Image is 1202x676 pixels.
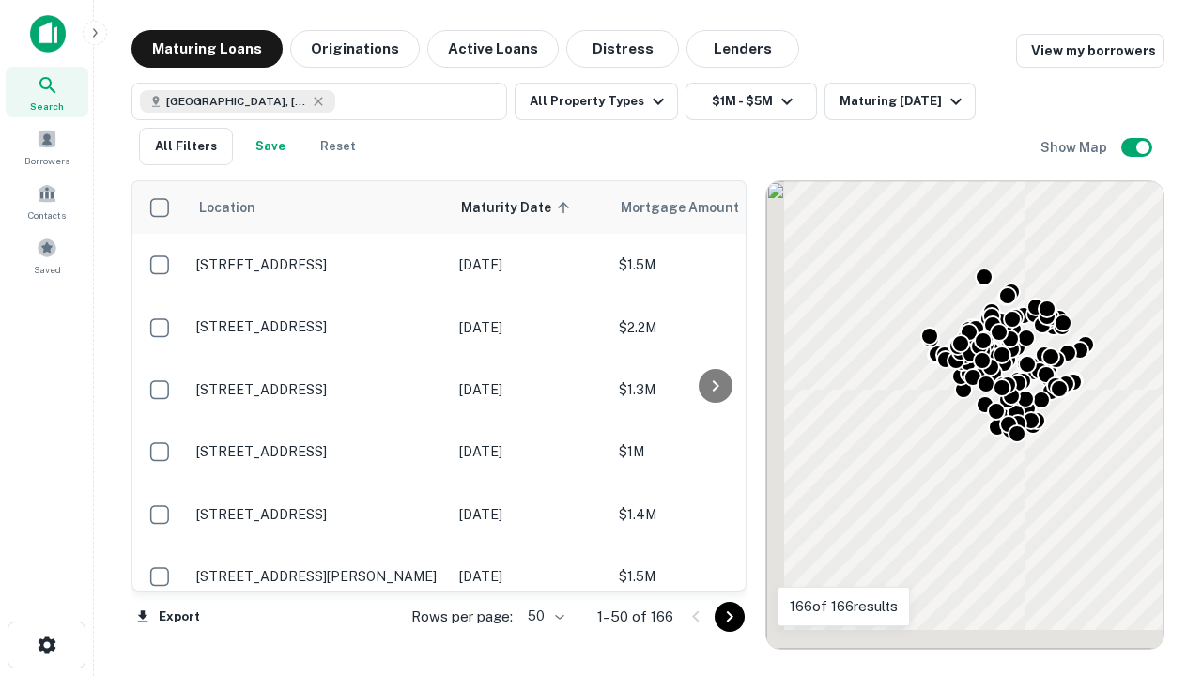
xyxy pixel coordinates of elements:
button: $1M - $5M [686,83,817,120]
th: Location [187,181,450,234]
button: Export [131,603,205,631]
p: [STREET_ADDRESS] [196,443,440,460]
p: $1M [619,441,807,462]
p: $1.4M [619,504,807,525]
p: [DATE] [459,566,600,587]
p: [DATE] [459,441,600,462]
span: Maturity Date [461,196,576,219]
a: Saved [6,230,88,281]
p: 1–50 of 166 [597,606,673,628]
a: View my borrowers [1016,34,1164,68]
button: [GEOGRAPHIC_DATA], [GEOGRAPHIC_DATA], [GEOGRAPHIC_DATA] [131,83,507,120]
a: Search [6,67,88,117]
p: [STREET_ADDRESS] [196,506,440,523]
p: $1.5M [619,566,807,587]
button: Distress [566,30,679,68]
p: [DATE] [459,379,600,400]
p: [STREET_ADDRESS] [196,256,440,273]
span: Borrowers [24,153,69,168]
span: Mortgage Amount [621,196,763,219]
th: Mortgage Amount [609,181,816,234]
a: Borrowers [6,121,88,172]
button: Maturing [DATE] [824,83,976,120]
button: Active Loans [427,30,559,68]
p: [DATE] [459,254,600,275]
p: [STREET_ADDRESS] [196,318,440,335]
span: [GEOGRAPHIC_DATA], [GEOGRAPHIC_DATA], [GEOGRAPHIC_DATA] [166,93,307,110]
iframe: Chat Widget [1108,526,1202,616]
p: [DATE] [459,504,600,525]
span: Search [30,99,64,114]
a: Contacts [6,176,88,226]
button: Lenders [686,30,799,68]
button: Reset [308,128,368,165]
p: Rows per page: [411,606,513,628]
div: 0 0 [766,181,1163,649]
button: Originations [290,30,420,68]
span: Contacts [28,207,66,223]
button: Maturing Loans [131,30,283,68]
div: 50 [520,603,567,630]
p: $2.2M [619,317,807,338]
div: Maturing [DATE] [840,90,967,113]
button: All Filters [139,128,233,165]
button: Go to next page [715,602,745,632]
p: $1.3M [619,379,807,400]
h6: Show Map [1040,137,1110,158]
th: Maturity Date [450,181,609,234]
img: capitalize-icon.png [30,15,66,53]
span: Location [198,196,255,219]
p: [STREET_ADDRESS] [196,381,440,398]
button: Save your search to get updates of matches that match your search criteria. [240,128,300,165]
p: 166 of 166 results [790,595,898,618]
button: All Property Types [515,83,678,120]
span: Saved [34,262,61,277]
p: $1.5M [619,254,807,275]
p: [DATE] [459,317,600,338]
p: [STREET_ADDRESS][PERSON_NAME] [196,568,440,585]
